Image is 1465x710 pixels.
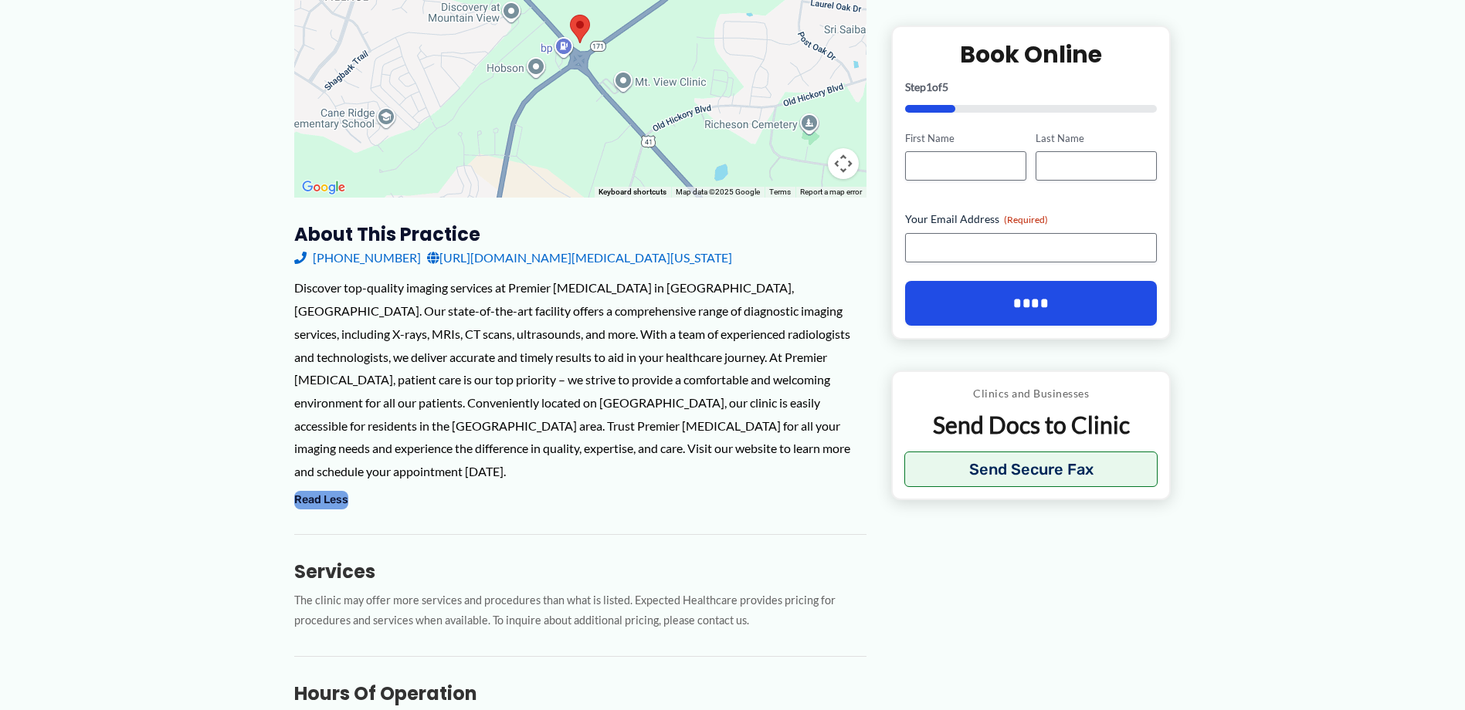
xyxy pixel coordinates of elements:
[294,590,866,632] p: The clinic may offer more services and procedures than what is listed. Expected Healthcare provid...
[676,188,760,196] span: Map data ©2025 Google
[769,188,791,196] a: Terms (opens in new tab)
[926,79,932,93] span: 1
[1036,130,1157,145] label: Last Name
[905,130,1026,145] label: First Name
[904,410,1158,440] p: Send Docs to Clinic
[294,222,866,246] h3: About this practice
[828,148,859,179] button: Map camera controls
[294,246,421,269] a: [PHONE_NUMBER]
[294,491,348,509] button: Read Less
[905,39,1158,69] h2: Book Online
[294,560,866,583] h3: Services
[904,384,1158,404] p: Clinics and Businesses
[905,81,1158,92] p: Step of
[904,451,1158,487] button: Send Secure Fax
[298,177,349,198] img: Google
[294,276,866,482] div: Discover top-quality imaging services at Premier [MEDICAL_DATA] in [GEOGRAPHIC_DATA], [GEOGRAPHIC...
[1004,214,1048,225] span: (Required)
[427,246,732,269] a: [URL][DOMAIN_NAME][MEDICAL_DATA][US_STATE]
[942,79,948,93] span: 5
[294,681,866,705] h3: Hours of Operation
[298,177,349,198] a: Open this area in Google Maps (opens a new window)
[905,211,1158,227] label: Your Email Address
[599,187,666,198] button: Keyboard shortcuts
[800,188,862,196] a: Report a map error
